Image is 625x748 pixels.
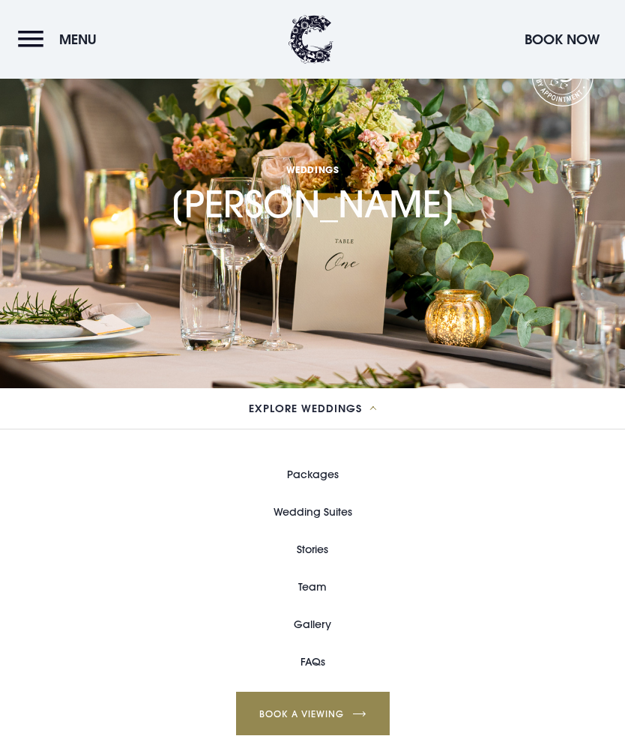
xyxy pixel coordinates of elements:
button: Menu [18,23,104,55]
a: FAQs [301,643,325,681]
h1: [PERSON_NAME] [169,71,456,226]
span: Menu [59,31,97,48]
a: Packages [287,456,339,493]
a: Team [298,568,327,606]
a: Stories [297,531,328,568]
img: Clandeboye Lodge [289,15,333,64]
a: Book a Viewing [236,692,390,735]
button: Book Now [517,23,607,55]
a: Gallery [294,606,331,643]
a: Wedding Suites [274,493,352,531]
span: Explore Weddings [249,403,362,414]
span: Weddings [169,163,456,175]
